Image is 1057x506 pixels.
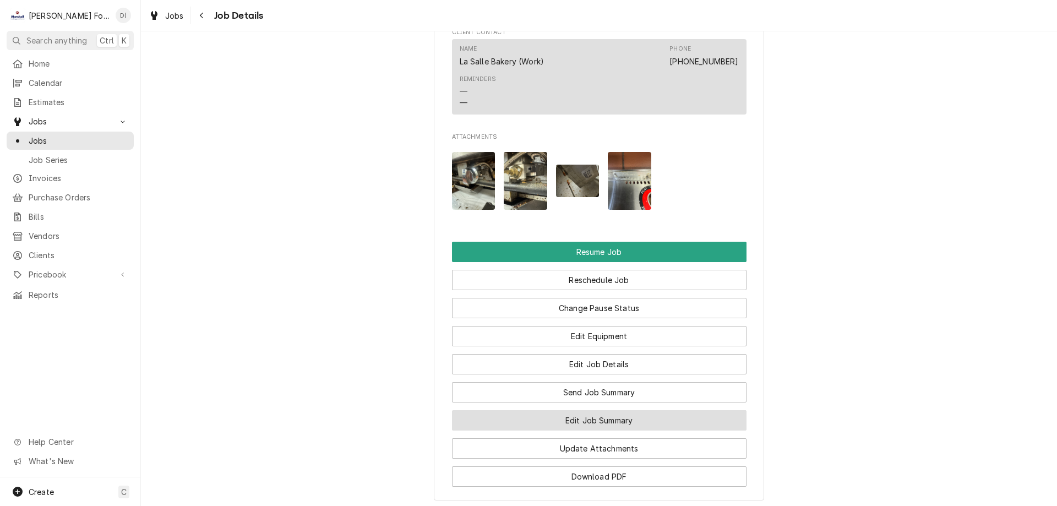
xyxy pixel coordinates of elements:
[116,8,131,23] div: D(
[452,466,747,487] button: Download PDF
[144,7,188,25] a: Jobs
[7,93,134,111] a: Estimates
[452,143,747,219] span: Attachments
[165,10,184,21] span: Jobs
[29,135,128,146] span: Jobs
[29,192,128,203] span: Purchase Orders
[29,96,128,108] span: Estimates
[452,28,747,37] span: Client Contact
[460,85,467,97] div: —
[452,270,747,290] button: Reschedule Job
[460,45,477,53] div: Name
[460,45,544,67] div: Name
[7,286,134,304] a: Reports
[452,39,747,119] div: Client Contact List
[100,35,114,46] span: Ctrl
[452,374,747,402] div: Button Group Row
[452,242,747,262] div: Button Group Row
[452,133,747,142] span: Attachments
[452,326,747,346] button: Edit Equipment
[10,8,25,23] div: Marshall Food Equipment Service's Avatar
[7,452,134,470] a: Go to What's New
[10,8,25,23] div: M
[29,487,54,497] span: Create
[452,354,747,374] button: Edit Job Details
[452,39,747,115] div: Contact
[29,211,128,222] span: Bills
[7,151,134,169] a: Job Series
[29,269,112,280] span: Pricebook
[7,55,134,73] a: Home
[7,433,134,451] a: Go to Help Center
[29,154,128,166] span: Job Series
[7,188,134,206] a: Purchase Orders
[460,75,496,84] div: Reminders
[29,436,127,448] span: Help Center
[26,35,87,46] span: Search anything
[7,132,134,150] a: Jobs
[452,242,747,262] button: Resume Job
[504,152,547,210] img: Ng8Vg3wKQkmhzV5AhUog
[452,382,747,402] button: Send Job Summary
[460,56,544,67] div: La Salle Bakery (Work)
[669,45,691,53] div: Phone
[452,402,747,431] div: Button Group Row
[211,8,264,23] span: Job Details
[29,172,128,184] span: Invoices
[29,116,112,127] span: Jobs
[452,242,747,487] div: Button Group
[460,75,496,108] div: Reminders
[452,318,747,346] div: Button Group Row
[29,77,128,89] span: Calendar
[122,35,127,46] span: K
[29,249,128,261] span: Clients
[452,346,747,374] div: Button Group Row
[452,298,747,318] button: Change Pause Status
[7,31,134,50] button: Search anythingCtrlK
[121,486,127,498] span: C
[29,289,128,301] span: Reports
[452,28,747,119] div: Client Contact
[556,165,600,197] img: QM79sfRGSKuBkCn0SNBm
[29,455,127,467] span: What's New
[7,265,134,284] a: Go to Pricebook
[460,97,467,108] div: —
[7,112,134,130] a: Go to Jobs
[7,169,134,187] a: Invoices
[452,152,495,210] img: HeIG7O8gSjNwgqh1XEeT
[7,74,134,92] a: Calendar
[29,230,128,242] span: Vendors
[452,431,747,459] div: Button Group Row
[29,58,128,69] span: Home
[452,290,747,318] div: Button Group Row
[452,410,747,431] button: Edit Job Summary
[7,227,134,245] a: Vendors
[452,438,747,459] button: Update Attachments
[29,10,110,21] div: [PERSON_NAME] Food Equipment Service
[452,459,747,487] div: Button Group Row
[608,152,651,210] img: W2KYwA30SQC3QWxxtpWk
[452,262,747,290] div: Button Group Row
[669,45,738,67] div: Phone
[452,133,747,219] div: Attachments
[669,57,738,66] a: [PHONE_NUMBER]
[116,8,131,23] div: Derek Testa (81)'s Avatar
[193,7,211,24] button: Navigate back
[7,208,134,226] a: Bills
[7,246,134,264] a: Clients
